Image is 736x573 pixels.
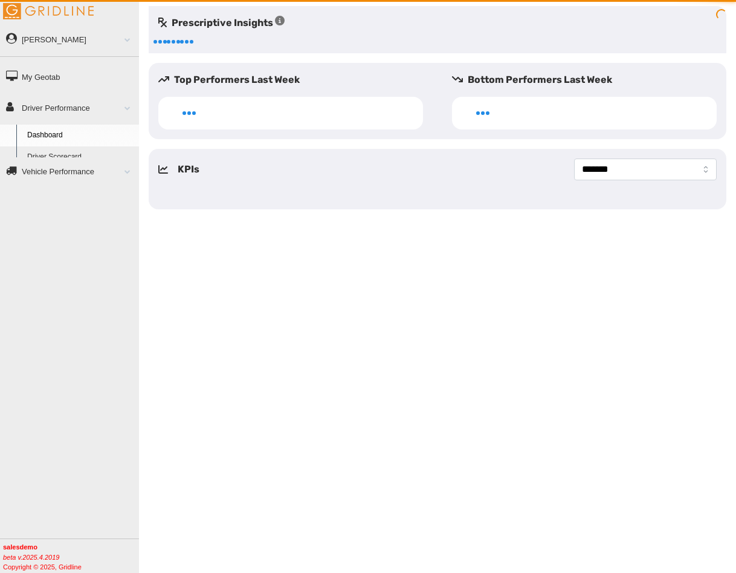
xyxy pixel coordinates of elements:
[452,73,726,87] h5: Bottom Performers Last Week
[158,16,285,30] h5: Prescriptive Insights
[3,554,59,561] i: beta v.2025.4.2019
[3,543,37,551] b: salesdemo
[22,146,139,168] a: Driver Scorecard
[3,542,139,572] div: Copyright © 2025, Gridline
[178,162,199,177] h5: KPIs
[3,3,94,19] img: Gridline
[158,73,433,87] h5: Top Performers Last Week
[22,125,139,146] a: Dashboard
